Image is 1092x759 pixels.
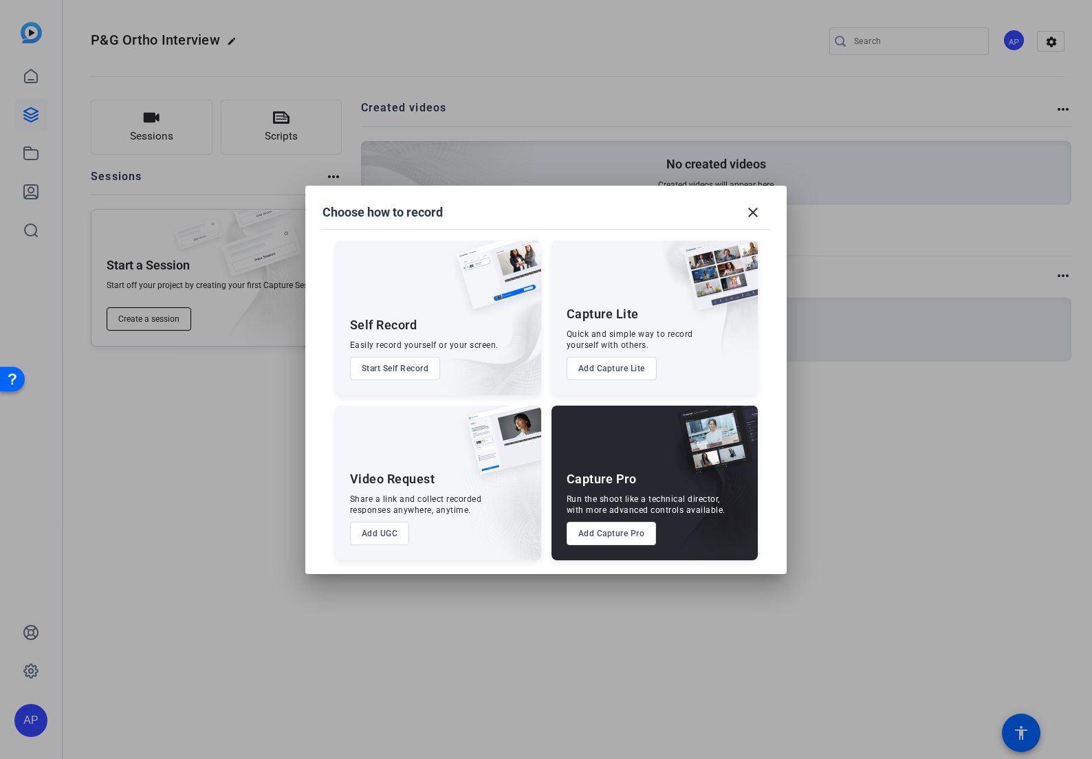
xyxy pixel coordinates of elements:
[350,522,410,545] button: Add UGC
[446,241,541,323] img: self-record.png
[567,494,725,516] div: Run the shoot like a technical director, with more advanced controls available.
[323,204,443,221] h1: Choose how to record
[456,406,541,489] img: ugc-content.png
[350,340,499,351] div: Easily record yourself or your screen.
[656,423,758,560] img: embarkstudio-capture-pro.png
[667,406,758,489] img: capture-pro.png
[350,317,417,333] div: Self Record
[350,494,482,516] div: Share a link and collect recorded responses anywhere, anytime.
[422,270,541,395] img: embarkstudio-self-record.png
[745,204,761,221] mat-icon: close
[567,329,693,351] div: Quick and simple way to record yourself with others.
[635,241,758,378] img: embarkstudio-capture-lite.png
[567,306,639,322] div: Capture Lite
[461,448,541,560] img: embarkstudio-ugc-content.png
[673,241,758,324] img: capture-lite.png
[350,471,435,487] div: Video Request
[567,522,657,545] button: Add Capture Pro
[350,357,441,380] button: Start Self Record
[567,471,637,487] div: Capture Pro
[567,357,657,380] button: Add Capture Lite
